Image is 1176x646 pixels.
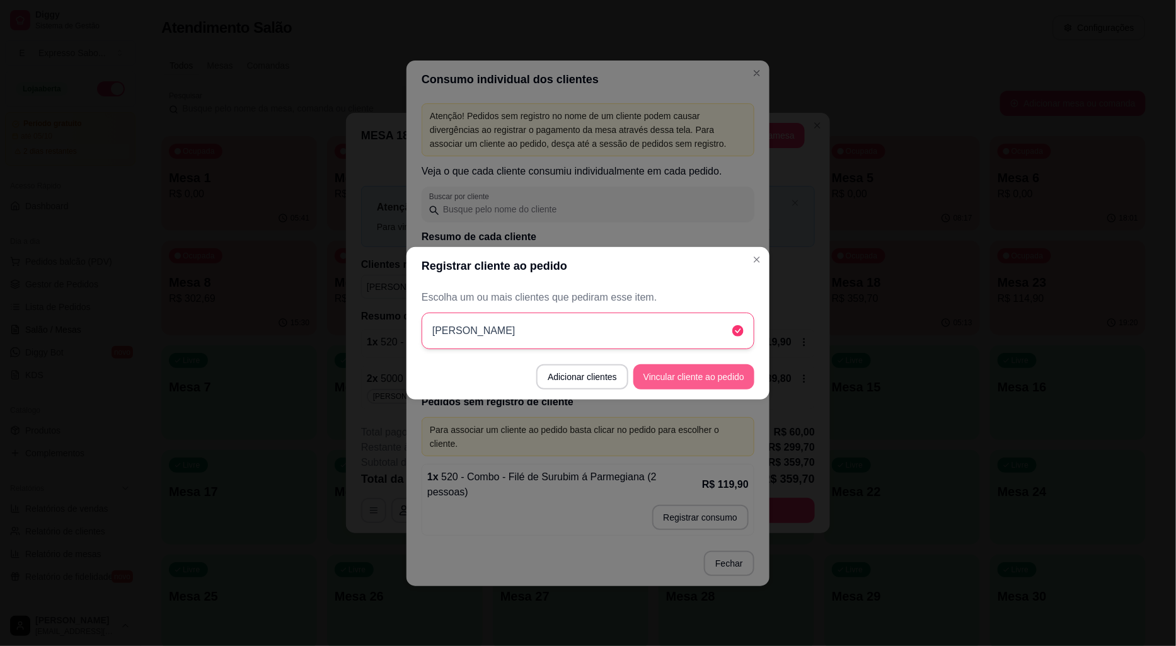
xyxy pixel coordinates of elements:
button: Close [747,250,767,270]
header: Registrar cliente ao pedido [406,247,770,285]
p: Escolha um ou mais clientes que pediram esse item. [422,290,754,305]
button: Vincular cliente ao pedido [633,364,754,389]
button: Adicionar clientes [536,364,628,389]
p: [PERSON_NAME] [432,323,516,338]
